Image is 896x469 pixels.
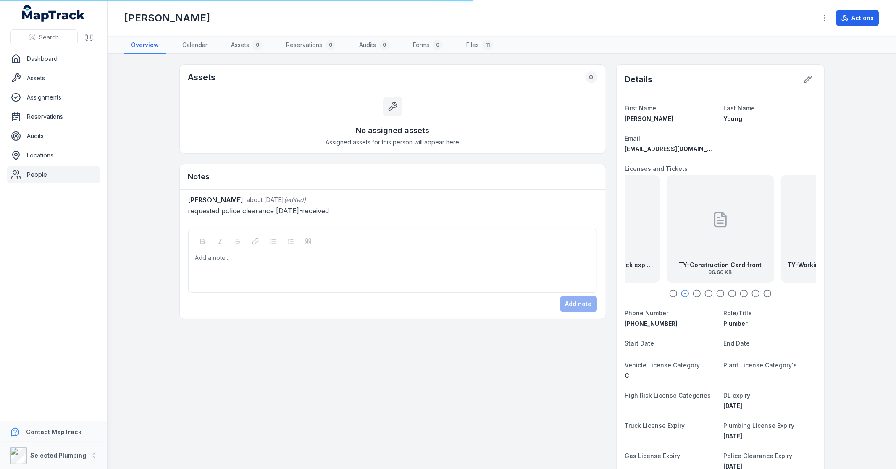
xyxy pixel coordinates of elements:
[7,70,100,86] a: Assets
[284,196,306,203] span: (edited)
[7,147,100,164] a: Locations
[7,128,100,144] a: Audits
[247,196,284,203] time: 14/07/2025, 12:48:33 pm
[625,165,688,172] span: Licenses and Tickets
[124,37,166,54] a: Overview
[625,73,653,85] h2: Details
[188,195,244,205] strong: [PERSON_NAME]
[406,37,449,54] a: Forms0
[39,33,59,42] span: Search
[7,166,100,183] a: People
[788,261,882,269] strong: TY-Working with Children Card back exp [DATE]
[326,138,460,147] span: Assigned assets for this person will appear here
[724,432,743,440] span: [DATE]
[625,309,669,317] span: Phone Number
[10,29,78,45] button: Search
[559,269,653,276] span: 111.88 KB
[724,320,748,327] span: Plumber
[252,40,263,50] div: 0
[625,105,657,112] span: First Name
[625,115,674,122] span: [PERSON_NAME]
[188,71,216,83] h2: Assets
[379,40,389,50] div: 0
[724,452,793,459] span: Police Clearance Expiry
[625,340,654,347] span: Start Date
[625,320,678,327] span: [PHONE_NUMBER]
[586,71,597,83] div: 0
[724,105,755,112] span: Last Name
[7,108,100,125] a: Reservations
[26,428,81,435] strong: Contact MapTrack
[224,37,269,54] a: Assets0
[247,196,284,203] span: about [DATE]
[724,402,743,409] span: [DATE]
[724,432,743,440] time: 31/03/2026, 12:00:00 am
[625,362,700,369] span: Vehicle License Category
[679,269,762,276] span: 96.66 KB
[482,40,493,50] div: 11
[625,135,641,142] span: Email
[326,40,336,50] div: 0
[279,37,342,54] a: Reservations0
[22,5,85,22] a: MapTrack
[460,37,500,54] a: Files11
[788,269,882,276] span: 85.96 KB
[176,37,214,54] a: Calendar
[124,11,210,25] h1: [PERSON_NAME]
[7,50,100,67] a: Dashboard
[724,309,752,317] span: Role/Title
[625,145,726,152] span: [EMAIL_ADDRESS][DOMAIN_NAME]
[625,452,681,459] span: Gas License Expiry
[724,392,751,399] span: DL expiry
[625,372,630,379] span: C
[679,261,762,269] strong: TY-Construction Card front
[352,37,396,54] a: Audits0
[724,362,797,369] span: Plant License Category's
[724,340,750,347] span: End Date
[356,125,429,136] h3: No assigned assets
[724,402,743,409] time: 27/07/2026, 12:00:00 am
[625,422,685,429] span: Truck License Expiry
[836,10,879,26] button: Actions
[625,392,711,399] span: High Risk License Categories
[7,89,100,106] a: Assignments
[188,171,210,183] h3: Notes
[724,115,743,122] span: Young
[433,40,443,50] div: 0
[30,452,86,459] strong: Selected Plumbing
[559,261,653,269] strong: TY-Drivers License back exp [DATE]
[188,205,597,217] p: requested police clearance [DATE]-received
[724,422,795,429] span: Plumbing License Expiry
